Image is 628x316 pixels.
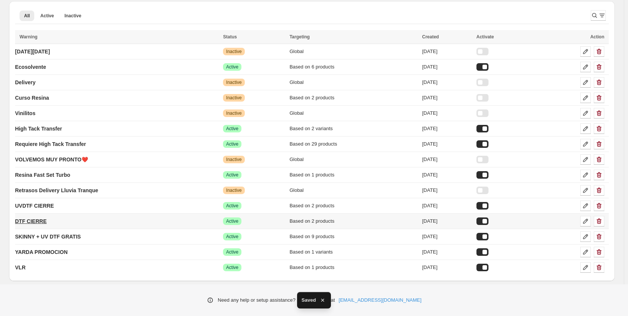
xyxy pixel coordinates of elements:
[290,217,418,225] div: Based on 2 products
[290,264,418,271] div: Based on 1 products
[226,141,238,147] span: Active
[15,156,88,163] p: VOLVEMOS MUY PRONTO❤️
[290,34,310,39] span: Targeting
[15,94,49,102] p: Curso Resina
[422,217,472,225] div: [DATE]
[226,110,241,116] span: Inactive
[226,172,238,178] span: Active
[226,264,238,270] span: Active
[290,140,418,148] div: Based on 29 products
[422,34,439,39] span: Created
[15,169,70,181] a: Resina Fast Set Turbo
[290,248,418,256] div: Based on 1 variants
[422,202,472,210] div: [DATE]
[24,13,30,19] span: All
[15,202,54,210] p: UVDTF CIERRE
[422,94,472,102] div: [DATE]
[15,246,68,258] a: YARDA PROMOCION
[64,13,81,19] span: Inactive
[422,125,472,132] div: [DATE]
[15,187,98,194] p: Retrasos Delivery Lluvia Tranque
[476,34,494,39] span: Activate
[226,218,238,224] span: Active
[20,34,38,39] span: Warning
[302,296,316,304] span: Saved
[40,13,54,19] span: Active
[422,140,472,148] div: [DATE]
[422,233,472,240] div: [DATE]
[223,34,237,39] span: Status
[226,79,241,85] span: Inactive
[15,248,68,256] p: YARDA PROMOCION
[15,79,35,86] p: Delivery
[226,234,238,240] span: Active
[290,202,418,210] div: Based on 2 products
[290,171,418,179] div: Based on 1 products
[591,10,606,21] button: Search and filter results
[590,34,604,39] span: Action
[15,140,86,148] p: Requiere High Tack Transfer
[15,46,50,58] a: [DATE][DATE]
[15,63,46,71] p: Ecosolvente
[15,153,88,166] a: VOLVEMOS MUY PRONTO❤️
[15,264,26,271] p: VLR
[15,125,62,132] p: High Tack Transfer
[15,171,70,179] p: Resina Fast Set Turbo
[422,156,472,163] div: [DATE]
[15,109,35,117] p: Vinilitos
[226,156,241,163] span: Inactive
[290,156,418,163] div: Global
[15,261,26,273] a: VLR
[226,95,241,101] span: Inactive
[15,184,98,196] a: Retrasos Delivery Lluvia Tranque
[15,92,49,104] a: Curso Resina
[226,187,241,193] span: Inactive
[290,94,418,102] div: Based on 2 products
[290,79,418,86] div: Global
[422,79,472,86] div: [DATE]
[422,248,472,256] div: [DATE]
[15,215,47,227] a: DTF CIERRE
[15,138,86,150] a: Requiere High Tack Transfer
[422,187,472,194] div: [DATE]
[422,264,472,271] div: [DATE]
[15,231,81,243] a: SKINNY + UV DTF GRATIS
[226,49,241,55] span: Inactive
[226,249,238,255] span: Active
[339,296,422,304] a: [EMAIL_ADDRESS][DOMAIN_NAME]
[290,48,418,55] div: Global
[226,64,238,70] span: Active
[226,203,238,209] span: Active
[15,123,62,135] a: High Tack Transfer
[290,109,418,117] div: Global
[422,63,472,71] div: [DATE]
[15,217,47,225] p: DTF CIERRE
[290,63,418,71] div: Based on 6 products
[290,233,418,240] div: Based on 9 products
[226,126,238,132] span: Active
[15,76,35,88] a: Delivery
[15,107,35,119] a: Vinilitos
[290,187,418,194] div: Global
[15,61,46,73] a: Ecosolvente
[422,48,472,55] div: [DATE]
[422,171,472,179] div: [DATE]
[15,48,50,55] p: [DATE][DATE]
[15,200,54,212] a: UVDTF CIERRE
[422,109,472,117] div: [DATE]
[15,233,81,240] p: SKINNY + UV DTF GRATIS
[290,125,418,132] div: Based on 2 variants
